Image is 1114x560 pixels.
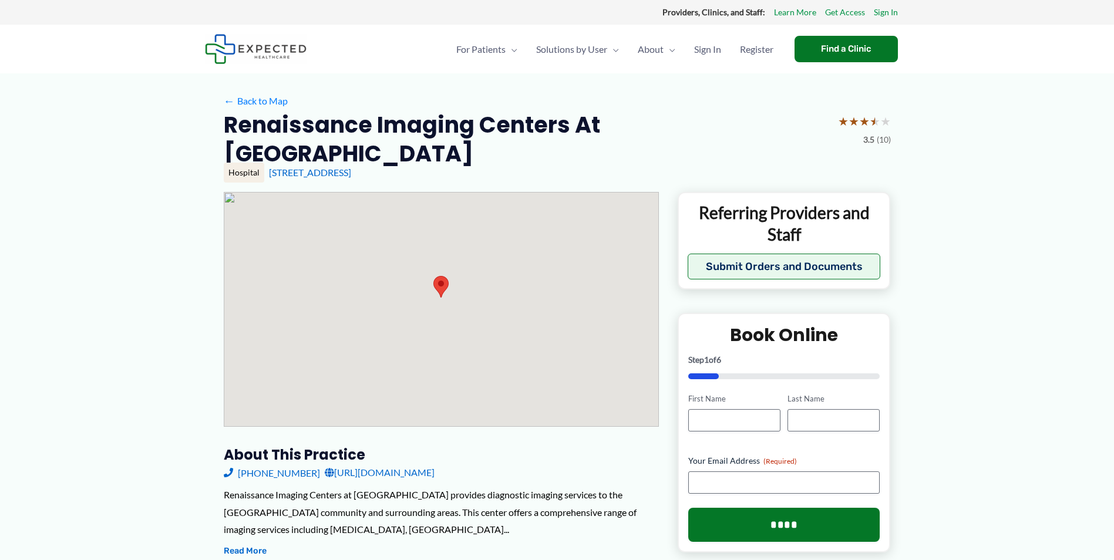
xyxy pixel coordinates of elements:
a: [URL][DOMAIN_NAME] [325,464,435,481]
a: ←Back to Map [224,92,288,110]
span: (Required) [763,457,797,465]
span: 6 [716,355,721,365]
p: Referring Providers and Staff [688,202,881,245]
span: ★ [849,110,859,132]
a: Sign In [874,5,898,20]
h3: About this practice [224,446,659,464]
label: First Name [688,393,780,404]
span: Solutions by User [536,29,607,70]
img: Expected Healthcare Logo - side, dark font, small [205,34,307,64]
span: Menu Toggle [607,29,619,70]
a: Learn More [774,5,816,20]
nav: Primary Site Navigation [447,29,783,70]
a: For PatientsMenu Toggle [447,29,527,70]
span: 3.5 [863,132,874,147]
span: Menu Toggle [506,29,517,70]
span: Sign In [694,29,721,70]
h2: Renaissance Imaging Centers at [GEOGRAPHIC_DATA] [224,110,829,168]
label: Last Name [787,393,880,404]
span: ★ [880,110,891,132]
a: Get Access [825,5,865,20]
span: ★ [859,110,870,132]
label: Your Email Address [688,455,880,467]
div: Renaissance Imaging Centers at [GEOGRAPHIC_DATA] provides diagnostic imaging services to the [GEO... [224,486,659,538]
span: About [638,29,664,70]
span: ← [224,95,235,106]
a: [STREET_ADDRESS] [269,167,351,178]
span: ★ [870,110,880,132]
span: Register [740,29,773,70]
span: For Patients [456,29,506,70]
span: Menu Toggle [664,29,675,70]
a: Solutions by UserMenu Toggle [527,29,628,70]
h2: Book Online [688,323,880,346]
div: Hospital [224,163,264,183]
strong: Providers, Clinics, and Staff: [662,7,765,17]
a: Find a Clinic [795,36,898,62]
button: Read More [224,544,267,558]
button: Submit Orders and Documents [688,254,881,279]
a: Sign In [685,29,731,70]
span: ★ [838,110,849,132]
p: Step of [688,356,880,364]
a: AboutMenu Toggle [628,29,685,70]
a: Register [731,29,783,70]
span: 1 [704,355,709,365]
a: [PHONE_NUMBER] [224,464,320,481]
span: (10) [877,132,891,147]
